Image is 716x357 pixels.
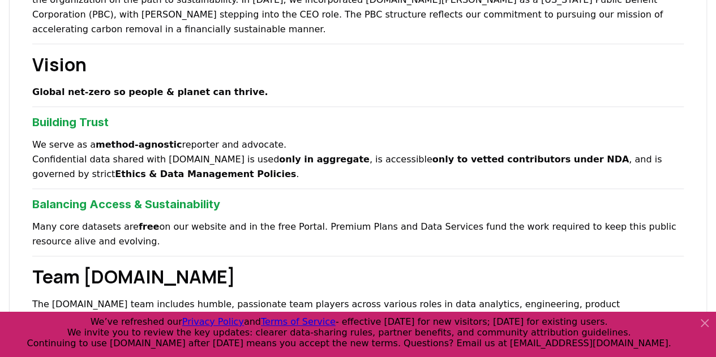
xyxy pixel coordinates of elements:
strong: Ethics & Data Management Policies [115,169,296,179]
h3: Building Trust [32,114,684,131]
strong: Global net‑zero so people & planet can thrive. [32,87,268,97]
h3: Balancing Access & Sustainability [32,196,684,213]
p: We serve as a reporter and advocate. Confidential data shared with [DOMAIN_NAME] is used , is acc... [32,137,684,182]
strong: only to vetted contributors under NDA [432,154,629,165]
strong: only in aggregate [279,154,370,165]
strong: free [139,221,160,232]
p: Many core datasets are on our website and in the free Portal. Premium Plans and Data Services fun... [32,220,684,249]
h2: Team [DOMAIN_NAME] [32,263,684,290]
strong: method‑agnostic [96,139,182,150]
h2: Vision [32,51,684,78]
